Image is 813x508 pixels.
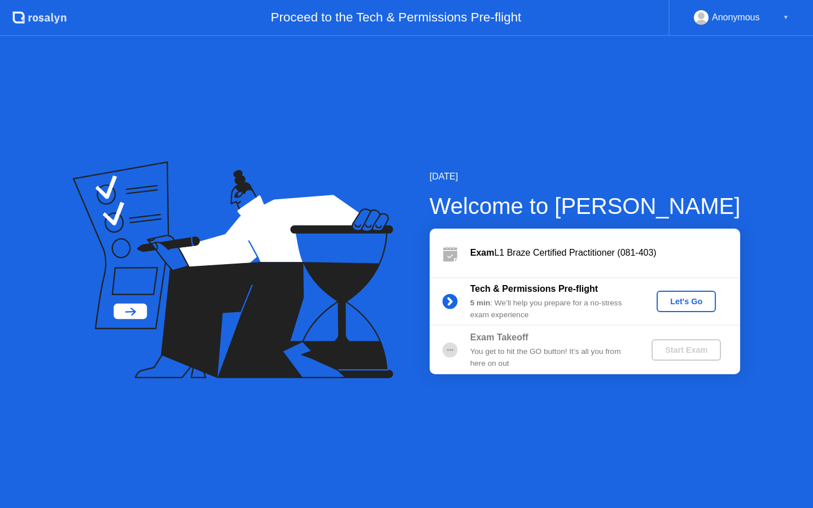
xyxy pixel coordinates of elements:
div: Let's Go [661,297,711,306]
div: Start Exam [656,345,716,354]
div: Welcome to [PERSON_NAME] [430,189,741,223]
div: [DATE] [430,170,741,183]
div: : We’ll help you prepare for a no-stress exam experience [470,297,633,321]
div: Anonymous [712,10,760,25]
div: ▼ [783,10,789,25]
b: Exam [470,248,495,257]
div: You get to hit the GO button! It’s all you from here on out [470,346,633,369]
b: 5 min [470,299,491,307]
button: Start Exam [652,339,721,361]
b: Exam Takeoff [470,332,528,342]
b: Tech & Permissions Pre-flight [470,284,598,294]
button: Let's Go [657,291,716,312]
div: L1 Braze Certified Practitioner (081-403) [470,246,740,260]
